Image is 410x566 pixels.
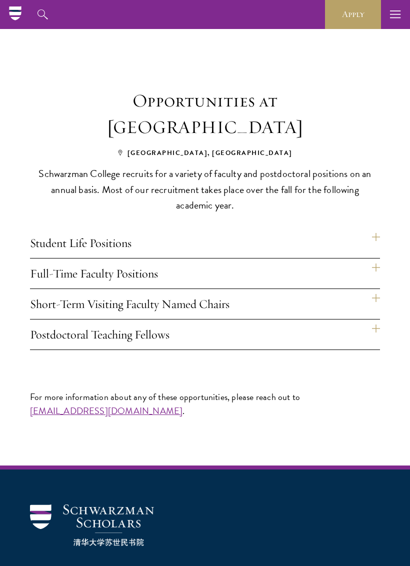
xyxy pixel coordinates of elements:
h4: Student Life Positions [30,228,380,258]
h4: Full-Time Faculty Positions [30,258,380,288]
h4: Postdoctoral Teaching Fellows [30,319,380,349]
h4: Short-Term Visiting Faculty Named Chairs [30,289,380,319]
p: For more information about any of these opportunities, please reach out to . [30,390,380,418]
h3: Opportunities at [GEOGRAPHIC_DATA] [30,87,380,140]
img: Schwarzman Scholars [30,504,154,546]
a: [EMAIL_ADDRESS][DOMAIN_NAME] [30,404,182,417]
span: [GEOGRAPHIC_DATA], [GEOGRAPHIC_DATA] [118,148,292,158]
p: Schwarzman College recruits for a variety of faculty and postdoctoral positions on an annual basi... [32,166,377,213]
